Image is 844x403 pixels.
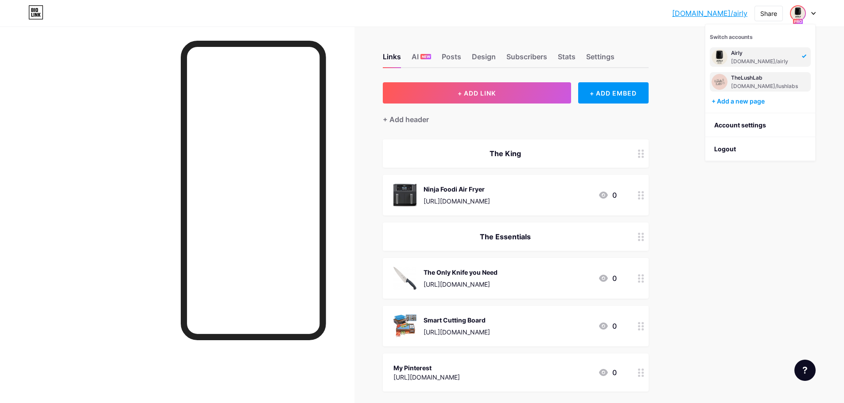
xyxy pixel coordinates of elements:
[393,372,460,382] div: [URL][DOMAIN_NAME]
[393,315,416,338] img: Smart Cutting Board
[705,113,815,137] a: Account settings
[791,6,805,20] img: lushlabs
[393,148,617,159] div: The King
[458,89,496,97] span: + ADD LINK
[712,97,811,106] div: + Add a new page
[558,51,576,67] div: Stats
[705,137,815,161] li: Logout
[422,54,430,59] span: NEW
[731,83,798,90] div: [DOMAIN_NAME]/lushlabs
[393,267,416,290] img: The Only Knife you Need
[578,82,649,104] div: + ADD EMBED
[424,280,498,289] div: [URL][DOMAIN_NAME]
[731,74,798,81] div: TheLushLab
[383,51,401,67] div: Links
[760,9,777,18] div: Share
[598,367,617,378] div: 0
[598,321,617,331] div: 0
[383,114,429,125] div: + Add header
[393,231,617,242] div: The Essentials
[424,196,490,206] div: [URL][DOMAIN_NAME]
[424,315,490,325] div: Smart Cutting Board
[383,82,571,104] button: + ADD LINK
[710,34,753,40] span: Switch accounts
[424,184,490,194] div: Ninja Foodi Air Fryer
[598,273,617,284] div: 0
[506,51,547,67] div: Subscribers
[442,51,461,67] div: Posts
[712,74,727,90] img: lushlabs
[393,363,460,372] div: My Pinterest
[712,49,727,65] img: lushlabs
[586,51,615,67] div: Settings
[731,58,797,65] div: [DOMAIN_NAME]/airly
[393,184,416,207] img: Ninja Foodi Air Fryer
[598,190,617,200] div: 0
[412,51,431,67] div: AI
[472,51,496,67] div: Design
[672,8,747,19] a: [DOMAIN_NAME]/airly
[424,327,490,337] div: [URL][DOMAIN_NAME]
[424,268,498,277] div: The Only Knife you Need
[731,50,797,57] div: Airly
